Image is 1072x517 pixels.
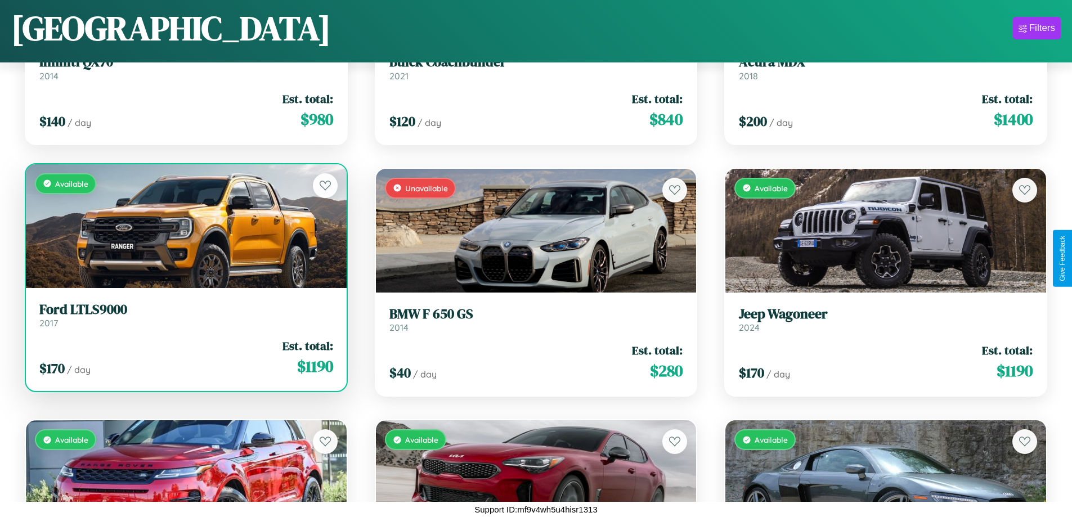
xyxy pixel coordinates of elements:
span: 2014 [389,322,409,333]
a: Buick Coachbuilder2021 [389,54,683,82]
a: Acura MDX2018 [739,54,1033,82]
span: 2014 [39,70,59,82]
h3: Ford LTLS9000 [39,302,333,318]
a: Jeep Wagoneer2024 [739,306,1033,334]
span: / day [67,364,91,375]
span: Available [755,435,788,444]
span: Est. total: [982,342,1033,358]
span: 2024 [739,322,760,333]
span: $ 170 [739,363,764,382]
span: Unavailable [405,183,448,193]
span: 2018 [739,70,758,82]
a: Ford LTLS90002017 [39,302,333,329]
span: / day [766,368,790,380]
h3: Jeep Wagoneer [739,306,1033,322]
span: / day [769,117,793,128]
span: Est. total: [632,91,683,107]
span: $ 170 [39,359,65,377]
span: / day [418,117,441,128]
h3: Infiniti QX70 [39,54,333,70]
a: Infiniti QX702014 [39,54,333,82]
span: $ 280 [650,359,683,382]
span: Est. total: [282,91,333,107]
div: Filters [1029,23,1055,34]
span: $ 120 [389,112,415,131]
span: Est. total: [982,91,1033,107]
span: $ 1400 [994,108,1033,131]
button: Filters [1013,17,1061,39]
span: / day [413,368,437,380]
a: BMW F 650 GS2014 [389,306,683,334]
h3: Acura MDX [739,54,1033,70]
span: Available [755,183,788,193]
span: $ 980 [300,108,333,131]
span: / day [68,117,91,128]
span: Est. total: [632,342,683,358]
span: $ 140 [39,112,65,131]
span: Available [55,435,88,444]
p: Support ID: mf9v4wh5u4hisr1313 [474,502,597,517]
h3: BMW F 650 GS [389,306,683,322]
h1: [GEOGRAPHIC_DATA] [11,5,331,51]
span: Available [55,179,88,188]
span: $ 40 [389,363,411,382]
span: Est. total: [282,338,333,354]
div: Give Feedback [1058,236,1066,281]
span: $ 200 [739,112,767,131]
span: Available [405,435,438,444]
span: 2021 [389,70,409,82]
span: 2017 [39,317,58,329]
span: $ 1190 [997,359,1033,382]
span: $ 1190 [297,355,333,377]
h3: Buick Coachbuilder [389,54,683,70]
span: $ 840 [649,108,683,131]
